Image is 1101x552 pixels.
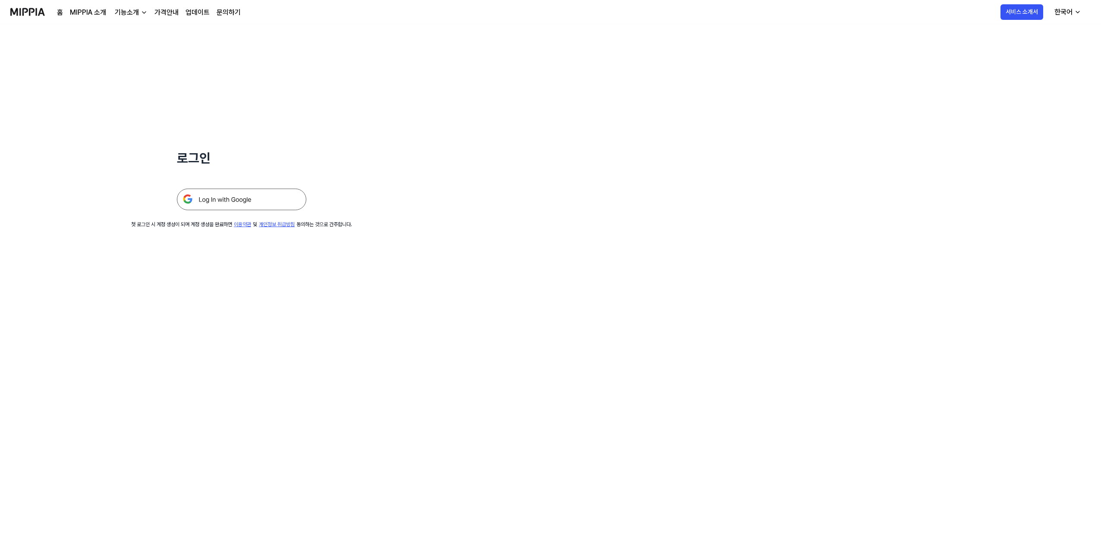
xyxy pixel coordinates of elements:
h1: 로그인 [177,148,306,168]
a: 개인정보 취급방침 [259,221,295,227]
img: down [141,9,148,16]
button: 한국어 [1048,3,1086,21]
a: 이용약관 [234,221,251,227]
a: 업데이트 [186,7,210,18]
button: 기능소개 [113,7,148,18]
a: MIPPIA 소개 [70,7,106,18]
a: 가격안내 [154,7,179,18]
a: 홈 [57,7,63,18]
div: 첫 로그인 시 계정 생성이 되며 계정 생성을 완료하면 및 동의하는 것으로 간주합니다. [131,221,352,228]
a: 문의하기 [217,7,241,18]
div: 한국어 [1053,7,1074,17]
button: 서비스 소개서 [1000,4,1043,20]
div: 기능소개 [113,7,141,18]
img: 구글 로그인 버튼 [177,189,306,210]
